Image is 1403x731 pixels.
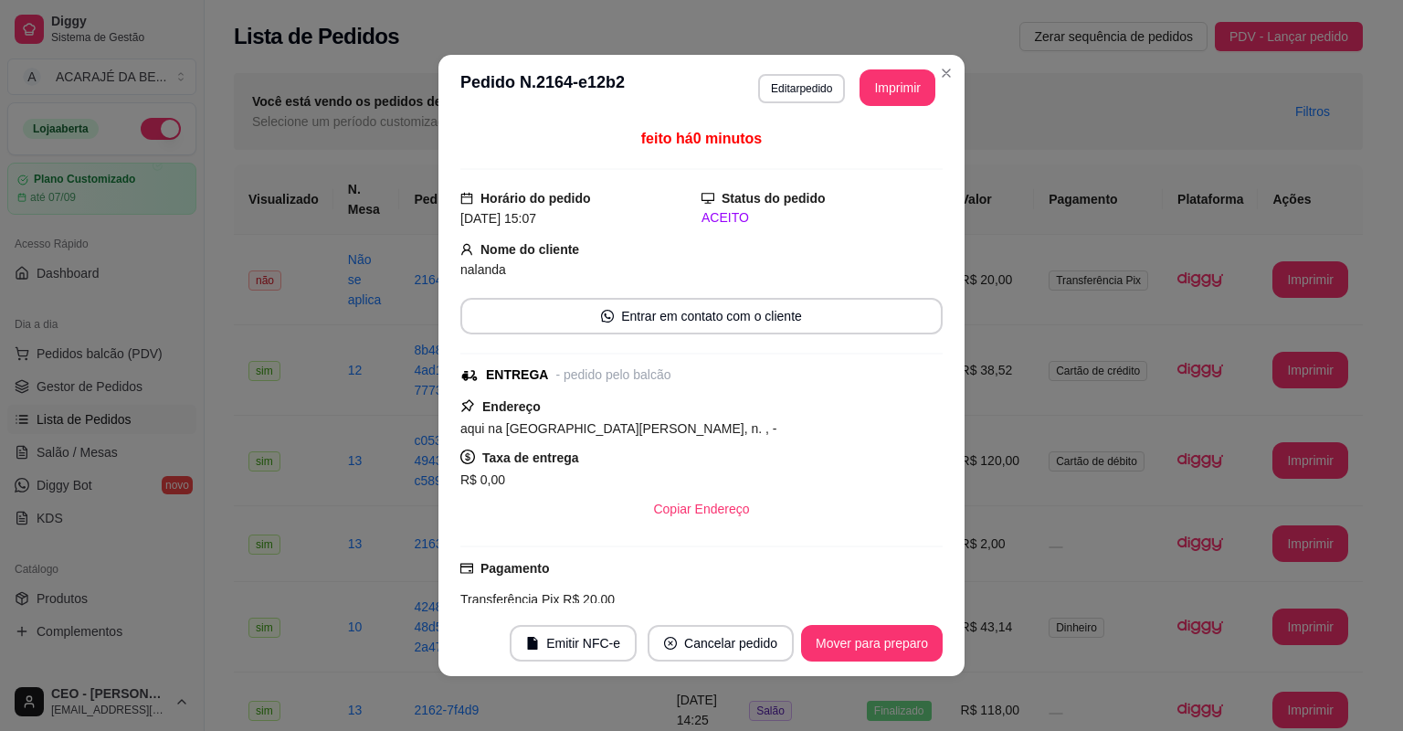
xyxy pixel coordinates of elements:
[480,561,549,576] strong: Pagamento
[486,365,548,385] div: ENTREGA
[860,69,935,106] button: Imprimir
[460,592,559,607] span: Transferência Pix
[460,298,943,334] button: whats-appEntrar em contato com o cliente
[801,625,943,662] button: Mover para preparo
[648,625,794,662] button: close-circleCancelar pedido
[510,625,637,662] button: fileEmitir NFC-e
[482,399,541,414] strong: Endereço
[460,192,473,205] span: calendar
[460,69,625,106] h3: Pedido N. 2164-e12b2
[641,131,762,146] span: feito há 0 minutos
[601,310,614,323] span: whats-app
[480,191,591,206] strong: Horário do pedido
[460,562,473,575] span: credit-card
[555,365,670,385] div: - pedido pelo balcão
[758,74,845,103] button: Editarpedido
[480,242,579,257] strong: Nome do cliente
[722,191,826,206] strong: Status do pedido
[701,208,943,228] div: ACEITO
[638,491,764,527] button: Copiar Endereço
[460,262,506,277] span: nalanda
[460,450,475,464] span: dollar
[701,192,714,205] span: desktop
[460,211,536,226] span: [DATE] 15:07
[664,637,677,650] span: close-circle
[460,421,776,436] span: aqui na [GEOGRAPHIC_DATA][PERSON_NAME], n. , -
[932,58,961,88] button: Close
[460,472,505,487] span: R$ 0,00
[460,398,475,413] span: pushpin
[559,592,615,607] span: R$ 20,00
[460,243,473,256] span: user
[482,450,579,465] strong: Taxa de entrega
[526,637,539,650] span: file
